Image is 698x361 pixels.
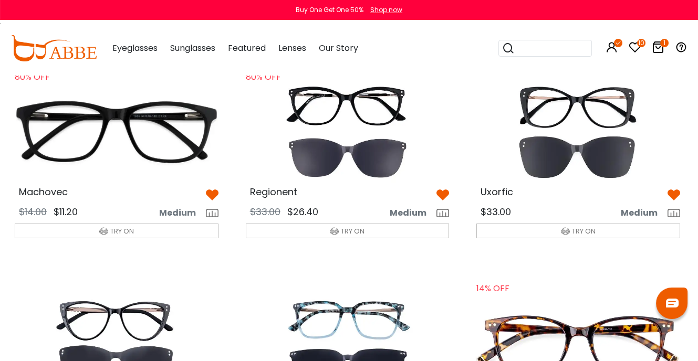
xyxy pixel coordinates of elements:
[99,227,108,236] img: tryon
[112,42,158,54] span: Eyeglasses
[481,185,513,198] span: Uxorfic
[476,224,680,238] button: TRY ON
[572,226,596,236] span: TRY ON
[621,207,666,219] span: Medium
[637,39,645,47] i: 10
[481,205,511,218] span: $33.00
[666,299,679,307] img: chat
[341,226,364,236] span: TRY ON
[228,42,266,54] span: Featured
[170,42,215,54] span: Sunglasses
[110,226,134,236] span: TRY ON
[365,5,402,14] a: Shop now
[319,42,358,54] span: Our Story
[54,205,78,218] span: $11.20
[660,39,669,47] i: 1
[629,43,641,55] a: 10
[476,276,527,305] div: 14% OFF
[278,42,306,54] span: Lenses
[206,189,218,201] img: belike_btn.png
[436,189,449,201] img: belike_btn.png
[561,227,570,236] img: tryon
[246,65,297,93] div: 80% OFF
[250,205,280,218] span: $33.00
[19,185,68,198] span: Machovec
[390,207,435,219] span: Medium
[250,185,297,198] span: Regionent
[668,209,680,217] img: size ruler
[206,209,218,217] img: size ruler
[436,209,449,217] img: size ruler
[330,227,339,236] img: tryon
[246,224,450,238] button: TRY ON
[19,205,47,218] span: $14.00
[15,224,218,238] button: TRY ON
[159,207,204,219] span: Medium
[652,43,664,55] a: 1
[11,35,97,61] img: abbeglasses.com
[287,205,318,218] span: $26.40
[668,189,680,201] img: belike_btn.png
[15,65,66,93] div: 80% OFF
[370,5,402,15] div: Shop now
[296,5,363,15] div: Buy One Get One 50%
